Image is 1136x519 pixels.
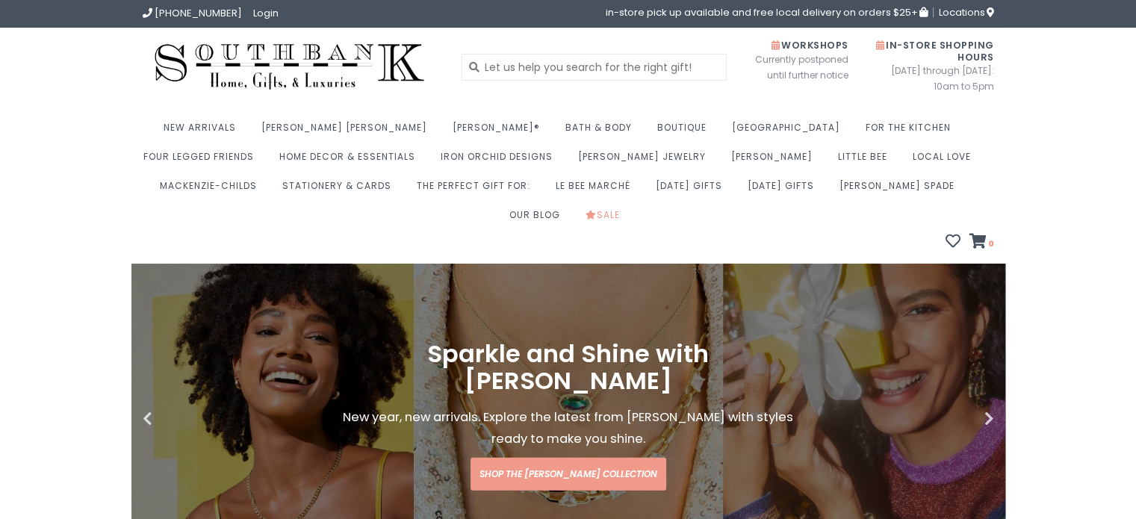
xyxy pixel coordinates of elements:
[338,341,798,394] h1: Sparkle and Shine with [PERSON_NAME]
[748,175,822,205] a: [DATE] Gifts
[606,7,928,17] span: in-store pick up available and free local delivery on orders $25+
[939,5,994,19] span: Locations
[731,146,820,175] a: [PERSON_NAME]
[919,411,994,426] button: Next
[838,146,895,175] a: Little Bee
[261,117,435,146] a: [PERSON_NAME] [PERSON_NAME]
[656,175,730,205] a: [DATE] Gifts
[866,117,958,146] a: For the Kitchen
[509,205,568,234] a: Our Blog
[143,39,437,95] img: Southbank Gift Company -- Home, Gifts, and Luxuries
[556,175,638,205] a: Le Bee Marché
[279,146,423,175] a: Home Decor & Essentials
[253,6,279,20] a: Login
[164,117,243,146] a: New Arrivals
[471,458,666,491] a: Shop the [PERSON_NAME] Collection
[578,146,713,175] a: [PERSON_NAME] Jewelry
[143,6,242,20] a: [PHONE_NUMBER]
[987,237,994,249] span: 0
[586,205,627,234] a: Sale
[160,175,264,205] a: MacKenzie-Childs
[913,146,978,175] a: Local Love
[772,39,848,52] span: Workshops
[143,146,261,175] a: Four Legged Friends
[736,52,848,83] span: Currently postponed until further notice
[969,235,994,250] a: 0
[876,39,994,63] span: In-Store Shopping Hours
[453,117,547,146] a: [PERSON_NAME]®
[871,63,994,94] span: [DATE] through [DATE]: 10am to 5pm
[282,175,399,205] a: Stationery & Cards
[155,6,242,20] span: [PHONE_NUMBER]
[462,54,727,81] input: Let us help you search for the right gift!
[417,175,538,205] a: The perfect gift for:
[441,146,560,175] a: Iron Orchid Designs
[343,408,793,447] span: New year, new arrivals. Explore the latest from [PERSON_NAME] with styles ready to make you shine.
[565,117,639,146] a: Bath & Body
[839,175,962,205] a: [PERSON_NAME] Spade
[933,7,994,17] a: Locations
[732,117,848,146] a: [GEOGRAPHIC_DATA]
[143,411,217,426] button: Previous
[657,117,714,146] a: Boutique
